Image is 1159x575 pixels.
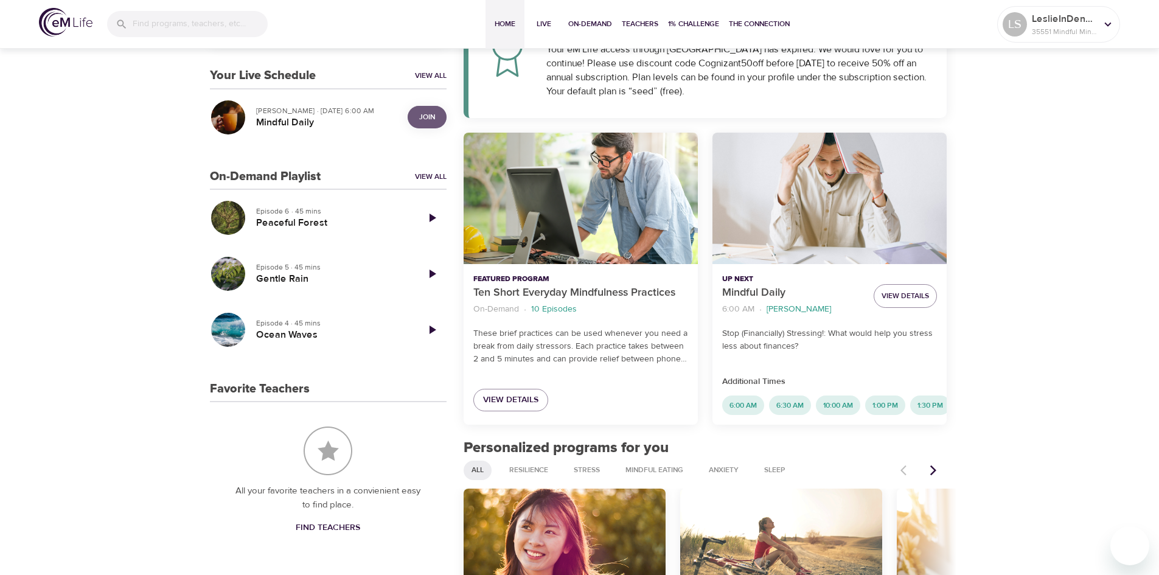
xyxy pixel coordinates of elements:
span: View Details [483,392,538,408]
span: Sleep [757,465,793,475]
span: Teachers [622,18,658,30]
span: 6:30 AM [769,400,811,411]
a: View Details [473,389,548,411]
input: Find programs, teachers, etc... [133,11,268,37]
p: [PERSON_NAME] · [DATE] 6:00 AM [256,105,398,116]
p: Up Next [722,274,864,285]
span: Anxiety [701,465,746,475]
button: Peaceful Forest [210,200,246,236]
iframe: Button to launch messaging window [1110,526,1149,565]
div: Sleep [756,461,793,480]
div: 6:30 AM [769,396,811,415]
span: On-Demand [568,18,612,30]
div: 10:00 AM [816,396,860,415]
h3: Favorite Teachers [210,382,310,396]
button: View Details [874,284,937,308]
h5: Mindful Daily [256,116,398,129]
span: 10:00 AM [816,400,860,411]
h5: Gentle Rain [256,273,408,285]
div: 6:00 AM [722,396,764,415]
p: Episode 6 · 45 mins [256,206,408,217]
h5: Peaceful Forest [256,217,408,229]
a: Find Teachers [291,517,365,539]
a: Play Episode [417,315,447,344]
p: Episode 5 · 45 mins [256,262,408,273]
p: 6:00 AM [722,303,754,316]
p: 10 Episodes [531,303,577,316]
div: Mindful Eating [618,461,691,480]
p: LeslieInDenver [1032,12,1096,26]
div: Stress [566,461,608,480]
img: Favorite Teachers [304,427,352,475]
span: Join [419,111,435,124]
button: Ten Short Everyday Mindfulness Practices [464,133,698,265]
div: Resilience [501,461,556,480]
nav: breadcrumb [473,301,688,318]
div: 1:30 PM [910,396,950,415]
p: Stop (Financially) Stressing!: What would help you stress less about finances? [722,327,937,353]
span: Live [529,18,559,30]
p: Mindful Daily [722,285,864,301]
h3: On-Demand Playlist [210,170,321,184]
span: View Details [882,290,929,302]
h5: Ocean Waves [256,329,408,341]
p: Featured Program [473,274,688,285]
a: Play Episode [417,259,447,288]
button: Join [408,106,447,128]
span: The Connection [729,18,790,30]
p: On-Demand [473,303,519,316]
p: Additional Times [722,375,937,388]
button: Ocean Waves [210,312,246,348]
span: Resilience [502,465,555,475]
span: 1% Challenge [668,18,719,30]
a: View All [415,172,447,182]
li: · [524,301,526,318]
span: Find Teachers [296,520,360,535]
p: All your favorite teachers in a convienient easy to find place. [234,484,422,512]
nav: breadcrumb [722,301,864,318]
p: Ten Short Everyday Mindfulness Practices [473,285,688,301]
img: logo [39,8,92,37]
button: Gentle Rain [210,256,246,292]
span: Mindful Eating [618,465,691,475]
h2: Personalized programs for you [464,439,947,457]
span: All [464,465,491,475]
span: 1:30 PM [910,400,950,411]
div: Your eM Life access through [GEOGRAPHIC_DATA] has expired. We would love for you to continue! Ple... [546,43,933,99]
h3: Your Live Schedule [210,69,316,83]
div: All [464,461,492,480]
a: Play Episode [417,203,447,232]
button: Mindful Daily [712,133,947,265]
button: Next items [920,457,947,484]
span: 1:00 PM [865,400,905,411]
div: 1:00 PM [865,396,905,415]
p: [PERSON_NAME] [767,303,831,316]
p: Episode 4 · 45 mins [256,318,408,329]
div: LS [1003,12,1027,37]
a: View All [415,71,447,81]
span: Home [490,18,520,30]
p: 35551 Mindful Minutes [1032,26,1096,37]
p: These brief practices can be used whenever you need a break from daily stressors. Each practice t... [473,327,688,366]
div: Anxiety [701,461,747,480]
span: Stress [566,465,607,475]
span: 6:00 AM [722,400,764,411]
li: · [759,301,762,318]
